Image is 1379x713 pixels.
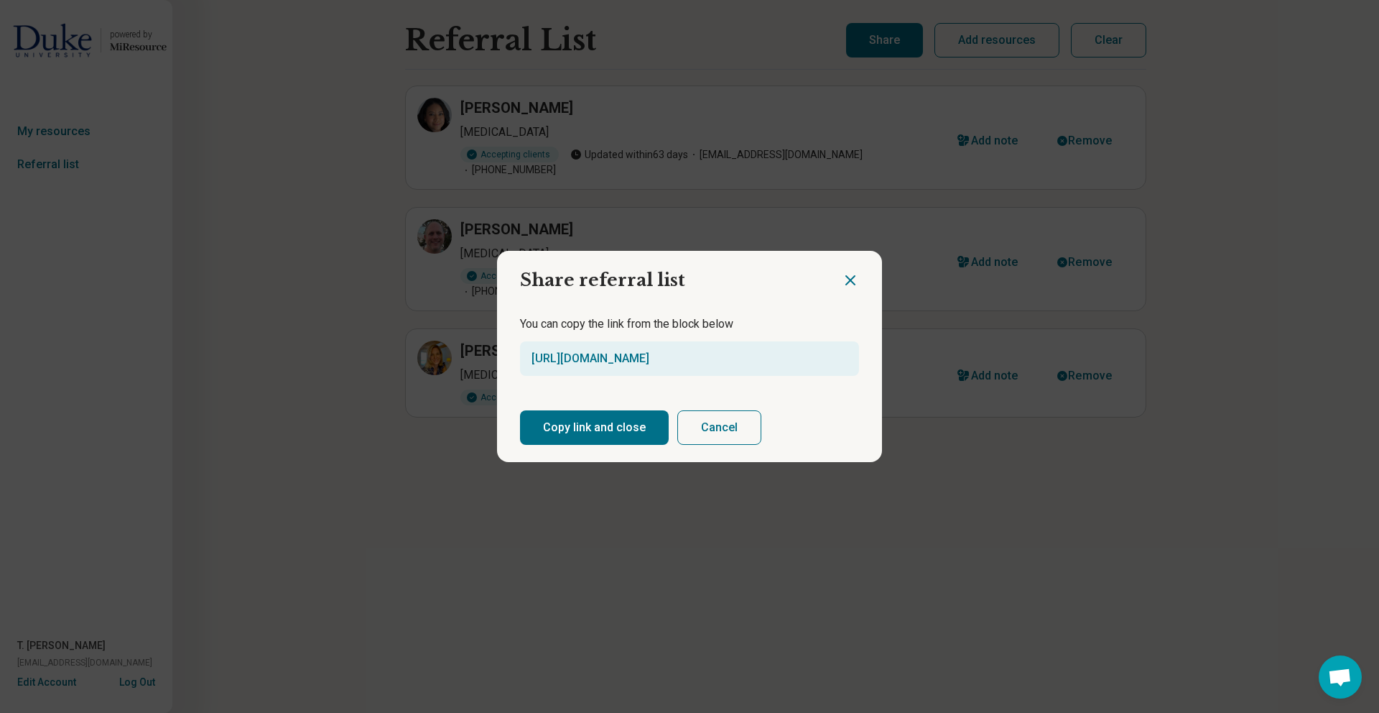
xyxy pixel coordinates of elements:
[520,316,859,333] p: You can copy the link from the block below
[677,410,761,445] button: Cancel
[520,410,669,445] button: Copy link and close
[531,351,649,365] a: [URL][DOMAIN_NAME]
[842,272,859,289] button: Close dialog
[497,251,842,298] h2: Share referral list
